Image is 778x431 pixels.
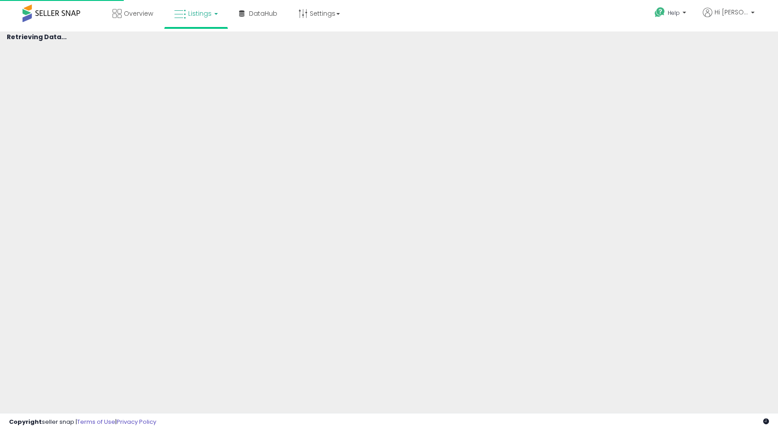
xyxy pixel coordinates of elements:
i: Get Help [654,7,665,18]
a: Hi [PERSON_NAME] [703,8,755,28]
span: Help [668,9,680,17]
span: Listings [188,9,212,18]
h4: Retrieving Data... [7,34,771,40]
span: DataHub [249,9,277,18]
span: Overview [124,9,153,18]
span: Hi [PERSON_NAME] [715,8,748,17]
